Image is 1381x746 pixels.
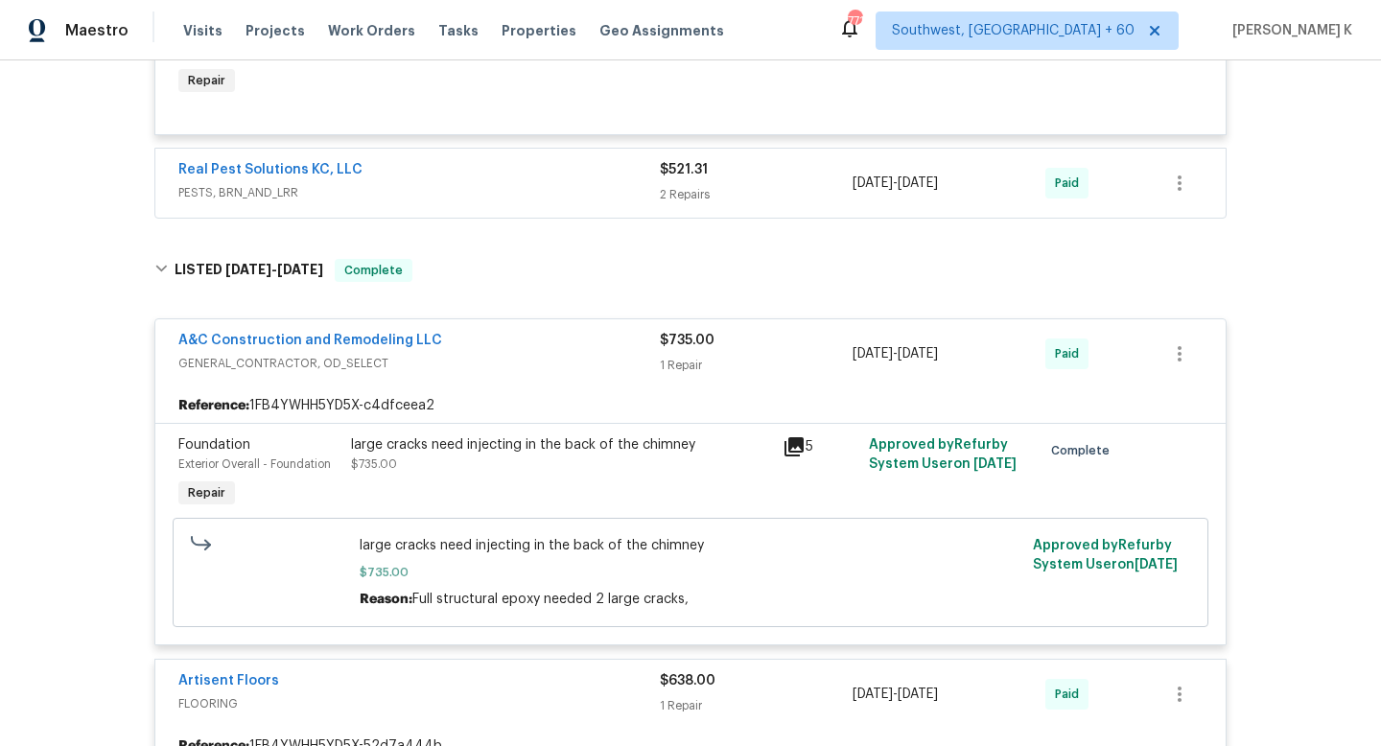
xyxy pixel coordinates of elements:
span: Complete [337,261,410,280]
span: $735.00 [660,334,714,347]
span: - [853,174,938,193]
span: FLOORING [178,694,660,713]
a: Real Pest Solutions KC, LLC [178,163,363,176]
span: Southwest, [GEOGRAPHIC_DATA] + 60 [892,21,1135,40]
span: [DATE] [898,176,938,190]
span: [DATE] [853,347,893,361]
span: $521.31 [660,163,708,176]
span: Maestro [65,21,129,40]
span: [DATE] [853,176,893,190]
span: Paid [1055,685,1087,704]
span: - [853,685,938,704]
span: $638.00 [660,674,715,688]
span: Reason: [360,593,412,606]
div: 1 Repair [660,356,853,375]
b: Reference: [178,396,249,415]
span: [DATE] [853,688,893,701]
span: Properties [502,21,576,40]
span: Paid [1055,174,1087,193]
span: Visits [183,21,222,40]
span: Tasks [438,24,479,37]
span: [DATE] [973,457,1017,471]
span: Repair [180,71,233,90]
span: Approved by Refurby System User on [869,438,1017,471]
span: [DATE] [277,263,323,276]
span: Projects [246,21,305,40]
div: 2 Repairs [660,185,853,204]
span: $735.00 [351,458,397,470]
span: [PERSON_NAME] K [1225,21,1352,40]
span: Work Orders [328,21,415,40]
span: GENERAL_CONTRACTOR, OD_SELECT [178,354,660,373]
span: [DATE] [898,688,938,701]
div: LISTED [DATE]-[DATE]Complete [149,240,1232,301]
span: [DATE] [225,263,271,276]
span: large cracks need injecting in the back of the chimney [360,536,1022,555]
span: Full structural epoxy needed 2 large cracks, [412,593,689,606]
div: 1 Repair [660,696,853,715]
span: Paid [1055,344,1087,363]
h6: LISTED [175,259,323,282]
span: - [853,344,938,363]
div: 5 [783,435,857,458]
span: $735.00 [360,563,1022,582]
div: 771 [848,12,861,31]
span: PESTS, BRN_AND_LRR [178,183,660,202]
div: 1FB4YWHH5YD5X-c4dfceea2 [155,388,1226,423]
span: [DATE] [898,347,938,361]
a: Artisent Floors [178,674,279,688]
span: Repair [180,483,233,502]
div: large cracks need injecting in the back of the chimney [351,435,771,455]
span: Approved by Refurby System User on [1033,539,1178,571]
span: - [225,263,323,276]
a: A&C Construction and Remodeling LLC [178,334,442,347]
span: Geo Assignments [599,21,724,40]
span: [DATE] [1135,558,1178,571]
span: Exterior Overall - Foundation [178,458,331,470]
span: Foundation [178,438,250,452]
span: Complete [1051,441,1117,460]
